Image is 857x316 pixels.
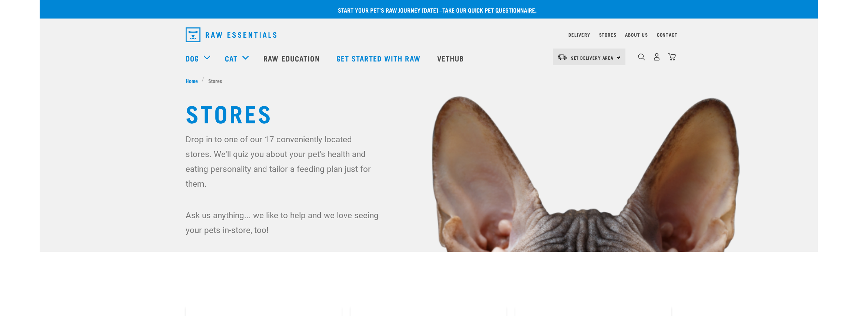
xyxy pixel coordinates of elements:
[571,56,614,59] span: Set Delivery Area
[653,53,661,61] img: user.png
[599,33,617,36] a: Stores
[638,53,645,60] img: home-icon-1@2x.png
[442,8,537,11] a: take our quick pet questionnaire.
[430,43,474,73] a: Vethub
[568,33,590,36] a: Delivery
[186,77,202,84] a: Home
[186,27,276,42] img: Raw Essentials Logo
[186,53,199,64] a: Dog
[329,43,430,73] a: Get started with Raw
[225,53,237,64] a: Cat
[668,53,676,61] img: home-icon@2x.png
[557,54,567,60] img: van-moving.png
[256,43,329,73] a: Raw Education
[657,33,678,36] a: Contact
[186,77,672,84] nav: breadcrumbs
[45,6,823,14] p: Start your pet’s raw journey [DATE] –
[186,99,672,126] h1: Stores
[186,132,380,191] p: Drop in to one of our 17 conveniently located stores. We'll quiz you about your pet's health and ...
[625,33,648,36] a: About Us
[180,24,678,45] nav: dropdown navigation
[186,77,198,84] span: Home
[40,43,818,73] nav: dropdown navigation
[186,208,380,237] p: Ask us anything... we like to help and we love seeing your pets in-store, too!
